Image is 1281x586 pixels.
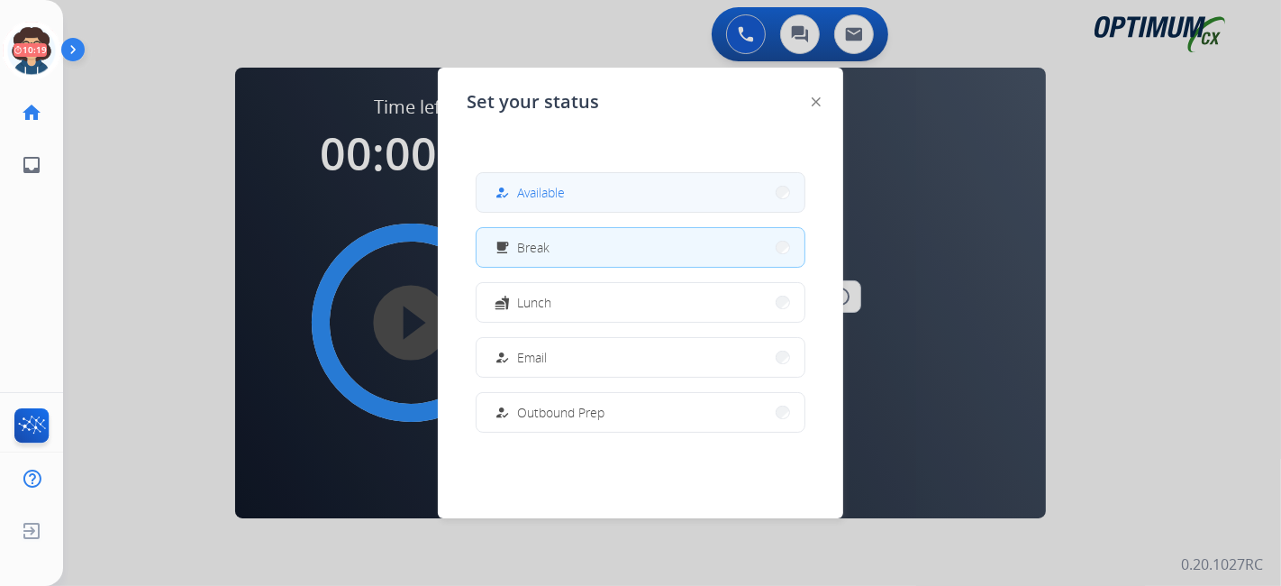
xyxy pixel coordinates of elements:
span: Set your status [467,89,599,114]
mat-icon: fastfood [495,295,510,310]
span: Break [517,238,550,257]
mat-icon: how_to_reg [495,405,510,420]
p: 0.20.1027RC [1181,554,1263,575]
button: Break [477,228,804,267]
button: Available [477,173,804,212]
img: close-button [812,97,821,106]
span: Lunch [517,293,551,312]
mat-icon: inbox [21,154,42,176]
button: Outbound Prep [477,393,804,432]
mat-icon: how_to_reg [495,350,510,365]
button: Lunch [477,283,804,322]
span: Available [517,183,565,202]
mat-icon: how_to_reg [495,185,510,200]
mat-icon: free_breakfast [495,240,510,255]
span: Outbound Prep [517,403,604,422]
button: Email [477,338,804,377]
mat-icon: home [21,102,42,124]
span: Email [517,348,547,367]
